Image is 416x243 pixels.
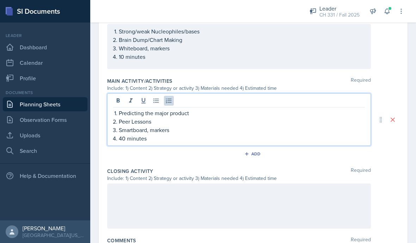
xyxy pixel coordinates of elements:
span: Required [351,168,371,175]
p: Strong/weak Nucleophiles/bases [119,27,365,36]
span: Required [351,77,371,85]
p: Predicting the major product [119,109,365,117]
a: Calendar [3,56,87,70]
p: Brain Dump/Chart Making [119,36,365,44]
p: Whiteboard, markers [119,44,365,52]
div: Documents [3,89,87,96]
div: Help & Documentation [3,169,87,183]
label: Main Activity/Activities [107,77,172,85]
p: 10 minutes [119,52,365,61]
a: Observation Forms [3,113,87,127]
p: Peer Lessons [119,117,365,126]
div: [GEOGRAPHIC_DATA][US_STATE] in [GEOGRAPHIC_DATA] [23,232,85,239]
div: CH 331 / Fall 2025 [319,11,360,19]
a: Search [3,144,87,158]
a: Planning Sheets [3,97,87,111]
div: [PERSON_NAME] [23,225,85,232]
div: Add [246,151,261,157]
p: Smartboard, markers [119,126,365,134]
div: Include: 1) Content 2) Strategy or activity 3) Materials needed 4) Estimated time [107,175,371,182]
div: Leader [3,32,87,39]
a: Profile [3,71,87,85]
button: Add [242,149,265,159]
label: Closing Activity [107,168,153,175]
div: Include: 1) Content 2) Strategy or activity 3) Materials needed 4) Estimated time [107,85,371,92]
p: 40 minutes [119,134,365,143]
a: Dashboard [3,40,87,54]
a: Uploads [3,128,87,142]
div: Leader [319,4,360,13]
